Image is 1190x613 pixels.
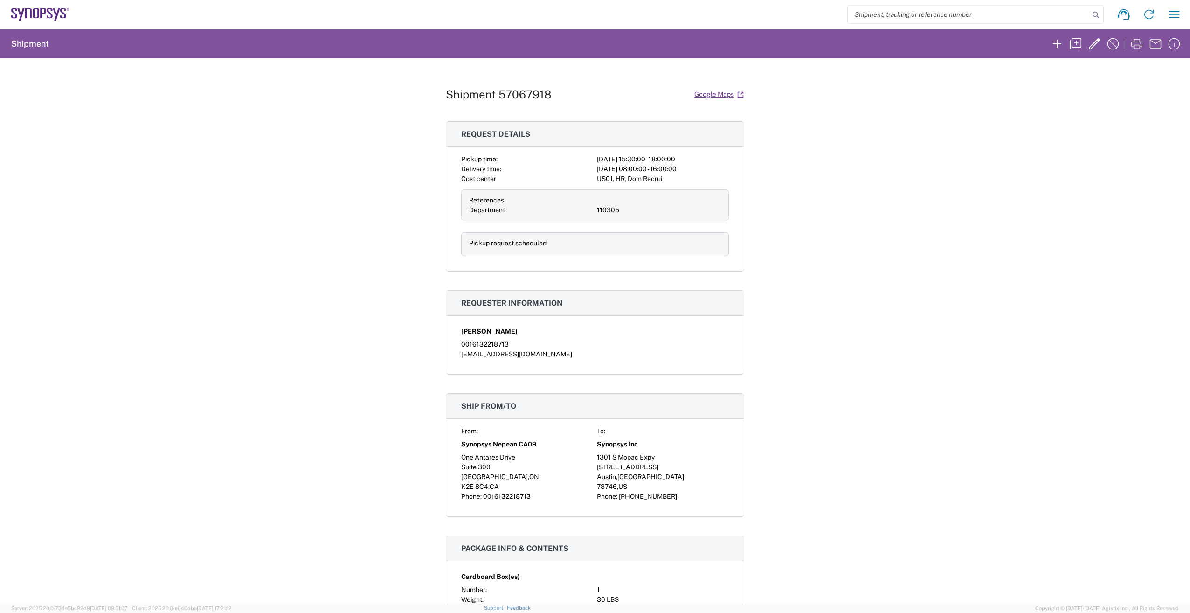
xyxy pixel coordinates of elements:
[694,86,744,103] a: Google Maps
[461,130,530,139] span: Request details
[597,483,617,490] span: 78746
[469,239,547,247] span: Pickup request scheduled
[11,38,49,49] h2: Shipment
[461,340,729,349] div: 0016132218713
[461,544,568,553] span: Package info & contents
[1035,604,1179,613] span: Copyright © [DATE]-[DATE] Agistix Inc., All Rights Reserved
[597,462,729,472] div: [STREET_ADDRESS]
[617,473,684,481] span: [GEOGRAPHIC_DATA]
[597,427,605,435] span: To:
[597,205,721,215] div: 110305
[484,605,507,611] a: Support
[619,493,677,500] span: [PHONE_NUMBER]
[461,572,520,582] span: Cardboard Box(es)
[616,473,617,481] span: ,
[461,462,593,472] div: Suite 300
[461,586,487,593] span: Number:
[461,327,518,336] span: [PERSON_NAME]
[461,349,729,359] div: [EMAIL_ADDRESS][DOMAIN_NAME]
[529,473,539,481] span: ON
[461,155,498,163] span: Pickup time:
[469,196,504,204] span: References
[132,606,232,611] span: Client: 2025.20.0-e640dba
[528,473,529,481] span: ,
[597,174,729,184] div: US01, HR, Dom Recrui
[461,439,536,449] span: Synopsys Nepean CA09
[461,402,516,411] span: Ship from/to
[461,165,501,173] span: Delivery time:
[461,175,496,182] span: Cost center
[848,6,1089,23] input: Shipment, tracking or reference number
[597,154,729,164] div: [DATE] 15:30:00 - 18:00:00
[197,606,232,611] span: [DATE] 17:21:12
[461,427,478,435] span: From:
[597,585,729,595] div: 1
[617,483,618,490] span: ,
[461,453,593,462] div: One Antares Drive
[11,606,128,611] span: Server: 2025.20.0-734e5bc92d9
[597,595,729,605] div: 30 LBS
[461,493,482,500] span: Phone:
[597,493,617,500] span: Phone:
[488,483,490,490] span: ,
[461,299,563,307] span: Requester information
[461,473,528,481] span: [GEOGRAPHIC_DATA]
[618,483,627,490] span: US
[483,493,531,500] span: 0016132218713
[490,483,499,490] span: CA
[90,606,128,611] span: [DATE] 09:51:07
[461,596,484,603] span: Weight:
[597,473,616,481] span: Austin
[597,453,729,462] div: 1301 S Mopac Expy
[461,483,488,490] span: K2E 8C4
[469,205,593,215] div: Department
[597,439,638,449] span: Synopsys Inc
[507,605,531,611] a: Feedback
[597,164,729,174] div: [DATE] 08:00:00 - 16:00:00
[446,88,552,101] h1: Shipment 57067918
